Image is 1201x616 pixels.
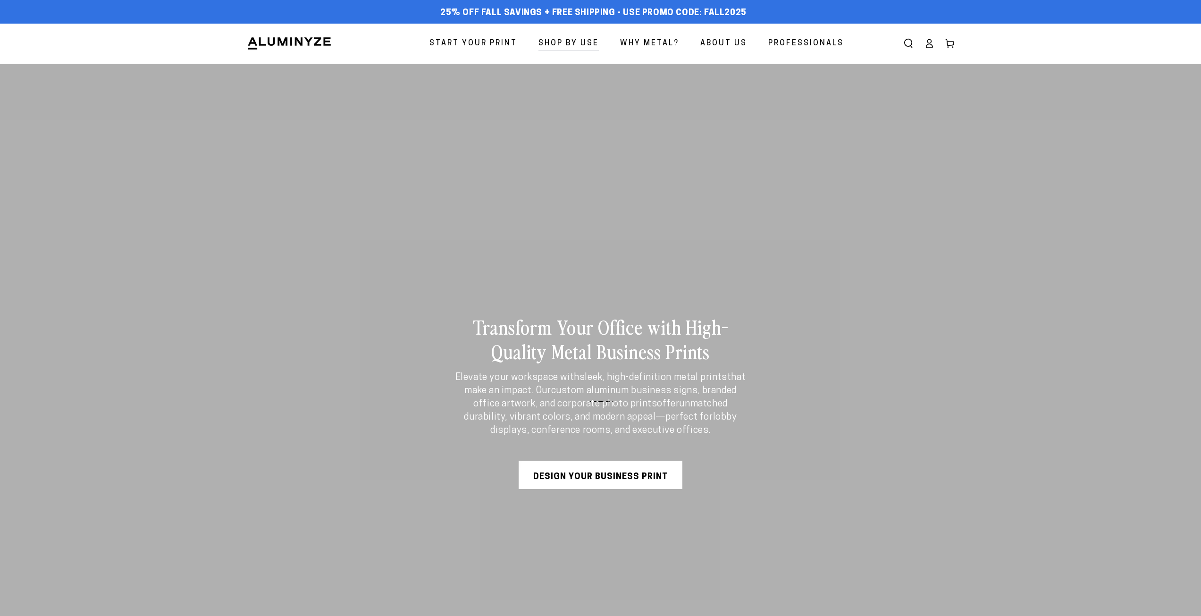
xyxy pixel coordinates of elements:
span: Why Metal? [620,37,679,51]
p: Elevate your workspace with that make an impact. Our offer —perfect for . [452,371,749,437]
span: Professionals [768,37,844,51]
h2: Transform Your Office with High-Quality Metal Business Prints [452,314,749,363]
a: Start Your Print [422,31,524,56]
span: 25% off FALL Savings + Free Shipping - Use Promo Code: FALL2025 [440,8,747,18]
a: Shop By Use [531,31,606,56]
strong: unmatched durability, vibrant colors, and modern appeal [464,399,727,422]
a: Design Your Business Print [519,461,682,489]
a: Why Metal? [613,31,686,56]
strong: sleek, high-definition metal prints [580,373,727,382]
summary: Search our site [898,33,919,54]
a: About Us [693,31,754,56]
span: Shop By Use [538,37,599,51]
strong: custom aluminum business signs, branded office artwork, and corporate photo prints [473,386,737,409]
a: Professionals [761,31,851,56]
strong: lobby displays, conference rooms, and executive offices [490,413,737,435]
span: Start Your Print [429,37,517,51]
span: About Us [700,37,747,51]
img: Aluminyze [247,36,332,51]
